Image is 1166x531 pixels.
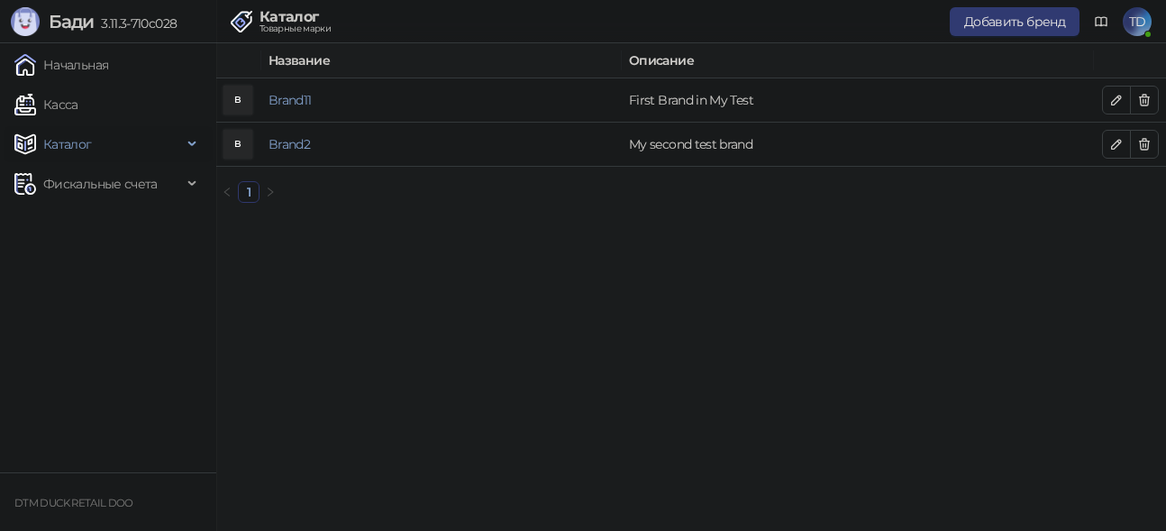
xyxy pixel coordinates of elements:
[223,130,252,159] div: B
[964,14,1065,30] span: Добавить бренд
[950,7,1079,36] button: Добавить бренд
[1087,7,1116,36] a: Документация
[14,47,108,83] a: Начальная
[43,126,92,162] span: Каталог
[260,24,331,33] div: Товарные марки
[261,43,622,78] th: Название
[622,78,1094,123] td: First Brand in My Test
[239,182,259,202] a: 1
[1123,7,1152,36] span: TD
[260,181,281,203] button: right
[622,43,1094,78] th: Описание
[43,166,158,202] span: Фискальные счета
[265,187,276,197] span: right
[261,78,622,123] td: Brand11
[49,11,94,32] span: Бади
[222,187,232,197] span: left
[238,181,260,203] li: 1
[11,7,40,36] img: Logo
[223,86,252,114] div: B
[14,87,78,123] a: Касса
[261,123,622,167] td: Brand2
[216,181,238,203] button: left
[269,136,310,152] a: Brand2
[622,123,1094,167] td: My second test brand
[216,181,238,203] li: Назад
[94,15,177,32] span: 3.11.3-710c028
[260,181,281,203] li: Вперед
[260,10,331,24] div: Каталог
[269,92,312,108] a: Brand11
[14,497,133,509] small: DTM DUCK RETAIL DOO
